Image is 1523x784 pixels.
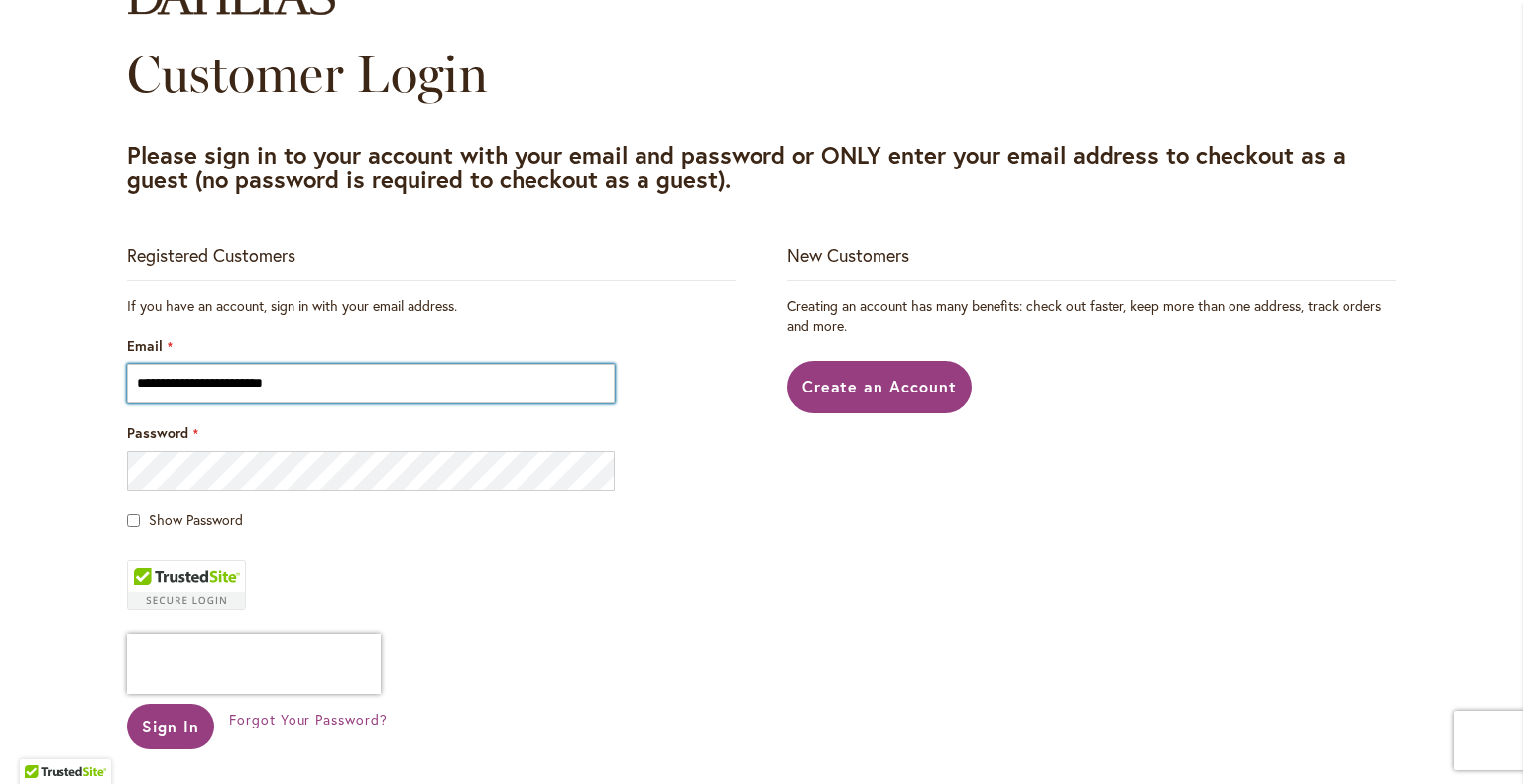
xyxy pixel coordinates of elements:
[787,296,1396,336] p: Creating an account has many benefits: check out faster, keep more than one address, track orders...
[127,704,214,749] button: Sign In
[127,336,163,355] span: Email
[802,376,958,396] span: Create an Account
[787,243,909,267] strong: New Customers
[787,361,973,413] a: Create an Account
[229,710,388,729] a: Forgot Your Password?
[127,139,1346,195] strong: Please sign in to your account with your email and password or ONLY enter your email address to c...
[142,716,199,736] span: Sign In
[229,710,388,728] span: Forgot Your Password?
[127,560,246,610] div: TrustedSite Certified
[127,423,188,442] span: Password
[127,243,295,267] strong: Registered Customers
[15,714,70,769] iframe: Launch Accessibility Center
[149,510,243,529] span: Show Password
[127,634,381,694] iframe: reCAPTCHA
[127,296,736,316] div: If you have an account, sign in with your email address.
[127,43,488,105] span: Customer Login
